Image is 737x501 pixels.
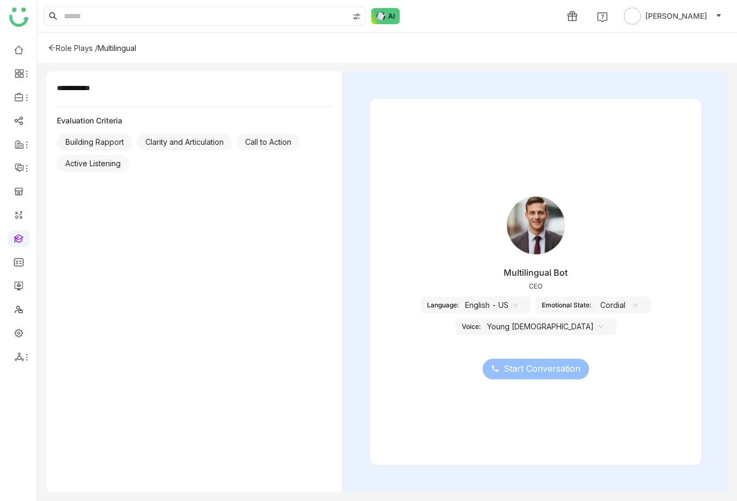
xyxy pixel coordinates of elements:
[9,8,28,27] img: logo
[352,12,361,21] img: search-type.svg
[371,8,400,24] img: ask-buddy-normal.svg
[48,43,98,53] div: Role Plays /
[98,43,136,53] div: Multilingual
[57,155,129,172] div: Active Listening
[542,301,591,309] div: Emotional State:
[622,8,724,25] button: [PERSON_NAME]
[645,10,707,22] span: [PERSON_NAME]
[597,12,608,23] img: help.svg
[487,319,603,335] nz-select-item: Young Male
[624,8,641,25] img: avatar
[57,116,331,125] div: Evaluation Criteria
[462,322,481,330] div: Voice:
[598,297,638,313] nz-select-item: Cordial
[529,282,543,290] div: CEO
[137,134,232,151] div: Clarity and Articulation
[237,134,300,151] div: Call to Action
[482,358,589,380] button: Start Conversation
[503,192,569,259] img: young_male.png
[504,267,568,278] div: Multilingual Bot
[465,297,518,313] nz-select-item: English - US
[57,134,132,151] div: Building Rapport
[427,301,459,309] div: Language:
